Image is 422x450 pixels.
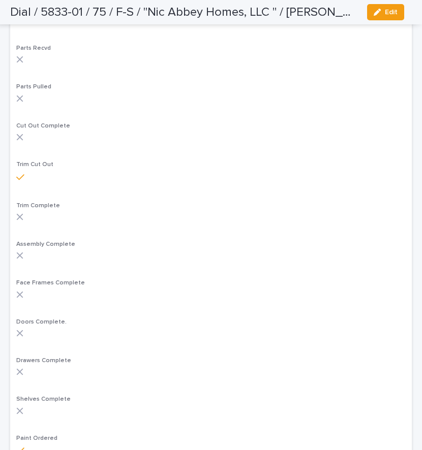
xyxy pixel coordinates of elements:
[16,45,51,51] span: Parts Recvd
[16,162,53,168] span: Trim Cut Out
[10,5,359,20] h2: Dial / 5833-01 / 75 / F-S / "Nic Abbey Homes, LLC " / Adam Henshaw
[16,435,57,441] span: Paint Ordered
[16,358,71,364] span: Drawers Complete
[16,241,75,247] span: Assembly Complete
[16,280,85,286] span: Face Frames Complete
[16,396,71,402] span: Shelves Complete
[16,319,67,325] span: Doors Complete.
[16,203,60,209] span: Trim Complete
[385,9,398,16] span: Edit
[16,84,51,90] span: Parts Pulled
[16,123,70,129] span: Cut Out Complete
[367,4,404,20] button: Edit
